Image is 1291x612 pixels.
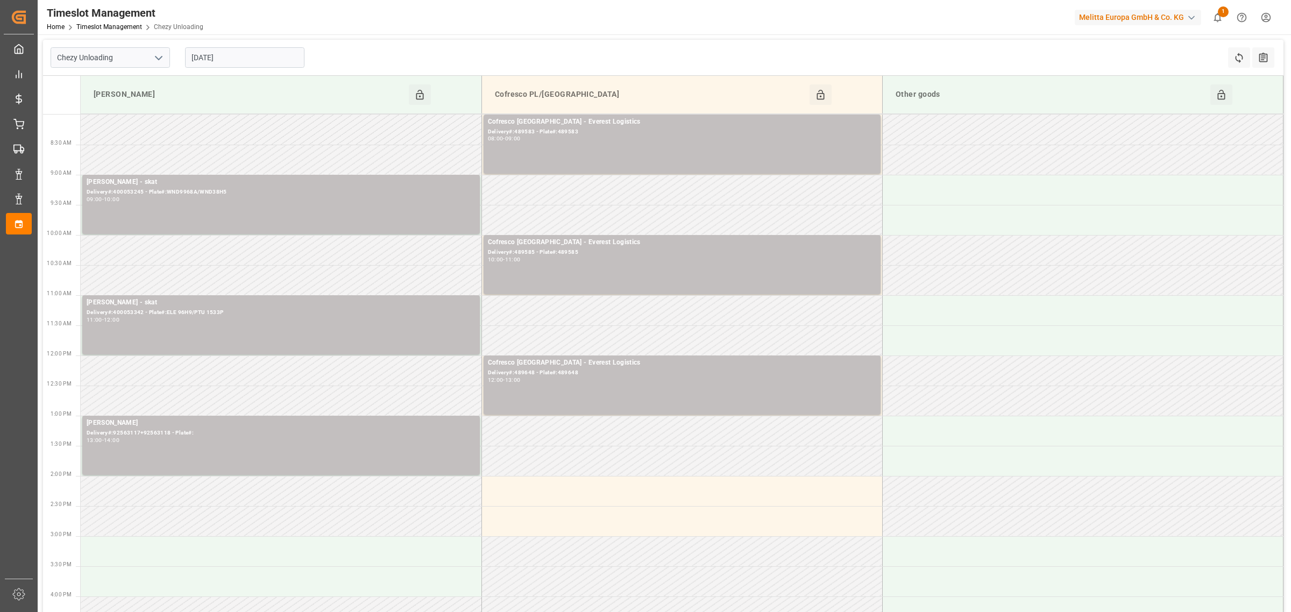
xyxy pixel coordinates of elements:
div: - [102,317,104,322]
div: [PERSON_NAME] - skat [87,177,476,188]
div: Delivery#:92563117+92563118 - Plate#: [87,429,476,438]
div: [PERSON_NAME] [87,418,476,429]
a: Timeslot Management [76,23,142,31]
div: 11:00 [505,257,521,262]
button: open menu [150,49,166,66]
div: Delivery#:400053342 - Plate#:ELE 96H9/PTU 1533P [87,308,476,317]
div: 08:00 [488,136,503,141]
div: - [503,136,505,141]
div: [PERSON_NAME] [89,84,409,105]
span: 3:00 PM [51,531,72,537]
div: 10:00 [104,197,119,202]
div: [PERSON_NAME] - skat [87,297,476,308]
div: 12:00 [104,317,119,322]
span: 11:30 AM [47,321,72,326]
div: Melitta Europa GmbH & Co. KG [1075,10,1201,25]
span: 11:00 AM [47,290,72,296]
input: Type to search/select [51,47,170,68]
span: 9:00 AM [51,170,72,176]
div: Cofresco [GEOGRAPHIC_DATA] - Everest Logistics [488,358,876,368]
div: 11:00 [87,317,102,322]
span: 4:00 PM [51,592,72,597]
div: Timeslot Management [47,5,203,21]
div: 09:00 [505,136,521,141]
div: Delivery#:489648 - Plate#:489648 [488,368,876,378]
span: 10:30 AM [47,260,72,266]
div: Other goods [891,84,1211,105]
span: 8:30 AM [51,140,72,146]
div: 10:00 [488,257,503,262]
input: DD-MM-YYYY [185,47,304,68]
div: - [503,378,505,382]
button: Melitta Europa GmbH & Co. KG [1075,7,1205,27]
div: 12:00 [488,378,503,382]
button: show 1 new notifications [1205,5,1230,30]
div: 13:00 [505,378,521,382]
div: - [102,438,104,443]
div: Cofresco [GEOGRAPHIC_DATA] - Everest Logistics [488,117,876,127]
div: - [503,257,505,262]
span: 12:30 PM [47,381,72,387]
div: 09:00 [87,197,102,202]
span: 2:30 PM [51,501,72,507]
div: Cofresco [GEOGRAPHIC_DATA] - Everest Logistics [488,237,876,248]
div: Delivery#:489583 - Plate#:489583 [488,127,876,137]
span: 12:00 PM [47,351,72,357]
span: 2:00 PM [51,471,72,477]
div: - [102,197,104,202]
button: Help Center [1230,5,1254,30]
span: 10:00 AM [47,230,72,236]
span: 1:00 PM [51,411,72,417]
span: 1 [1218,6,1229,17]
div: 13:00 [87,438,102,443]
div: Delivery#:400053245 - Plate#:WND9968A/WND38H5 [87,188,476,197]
div: Cofresco PL/[GEOGRAPHIC_DATA] [491,84,810,105]
span: 1:30 PM [51,441,72,447]
div: 14:00 [104,438,119,443]
div: Delivery#:489585 - Plate#:489585 [488,248,876,257]
a: Home [47,23,65,31]
span: 9:30 AM [51,200,72,206]
span: 3:30 PM [51,561,72,567]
